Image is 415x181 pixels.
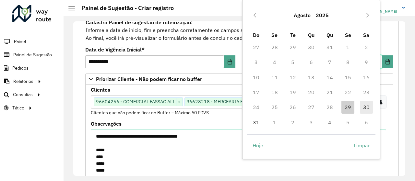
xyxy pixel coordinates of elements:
span: Priorizar Cliente - Não podem ficar no buffer [96,76,202,82]
td: 21 [320,85,339,100]
span: Pedidos [12,65,29,72]
span: Se [271,32,278,38]
button: Limpar [348,139,375,152]
td: 8 [339,55,357,70]
td: 25 [265,100,284,115]
span: Relatórios [13,78,33,85]
td: 15 [339,70,357,85]
span: Consultas [13,91,33,98]
td: 9 [357,55,376,70]
td: 30 [302,40,321,55]
button: Choose Month [291,7,313,23]
td: 28 [320,100,339,115]
span: 31 [250,116,263,129]
span: Do [253,32,259,38]
td: 2 [357,40,376,55]
td: 5 [284,55,302,70]
span: Se [345,32,351,38]
td: 4 [320,115,339,130]
label: Observações [91,120,122,128]
td: 6 [302,55,321,70]
td: 10 [247,70,266,85]
a: Priorizar Cliente - Não podem ficar no buffer [85,74,393,85]
label: Clientes [91,86,110,94]
label: Data de Vigência Inicial [85,46,145,53]
td: 2 [284,115,302,130]
td: 18 [265,85,284,100]
td: 19 [284,85,302,100]
td: 7 [320,55,339,70]
td: 5 [339,115,357,130]
span: Painel de Sugestão [13,51,52,58]
button: Choose Date [224,55,235,68]
span: Painel [14,38,26,45]
td: 31 [247,115,266,130]
td: 27 [302,100,321,115]
span: Qu [326,32,333,38]
button: Next Month [362,10,373,20]
td: 30 [357,100,376,115]
button: Choose Date [382,55,393,68]
button: Choose Year [313,7,331,23]
small: Clientes que não podem ficar no Buffer – Máximo 50 PDVS [91,110,209,116]
span: × [176,98,183,106]
td: 11 [265,70,284,85]
strong: Cadastro Painel de sugestão de roteirização: [86,19,193,26]
span: Te [290,32,296,38]
button: Hoje [247,139,269,152]
h2: Painel de Sugestão - Criar registro [75,5,174,12]
span: Hoje [253,141,263,149]
span: 30 [360,101,373,114]
div: Informe a data de inicio, fim e preencha corretamente os campos abaixo. Ao final, você irá pré-vi... [85,18,393,42]
td: 31 [320,40,339,55]
td: 29 [284,40,302,55]
td: 14 [320,70,339,85]
span: Tático [12,105,24,111]
td: 3 [247,55,266,70]
td: 22 [339,85,357,100]
td: 12 [284,70,302,85]
td: 1 [265,115,284,130]
td: 4 [265,55,284,70]
td: 17 [247,85,266,100]
td: 20 [302,85,321,100]
span: 29 [341,101,354,114]
td: 24 [247,100,266,115]
td: 1 [339,40,357,55]
button: Previous Month [250,10,260,20]
td: 13 [302,70,321,85]
td: 29 [339,100,357,115]
span: 96604256 - COMERCIAL FASSAO ALI [94,98,176,106]
span: Limpar [354,141,370,149]
td: 16 [357,70,376,85]
td: 28 [265,40,284,55]
td: 6 [357,115,376,130]
span: Qu [308,32,314,38]
span: Sa [363,32,369,38]
td: 26 [284,100,302,115]
td: 27 [247,40,266,55]
td: 3 [302,115,321,130]
span: 96628218 - MERCEARIA BOM PRECO [185,98,267,106]
td: 23 [357,85,376,100]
